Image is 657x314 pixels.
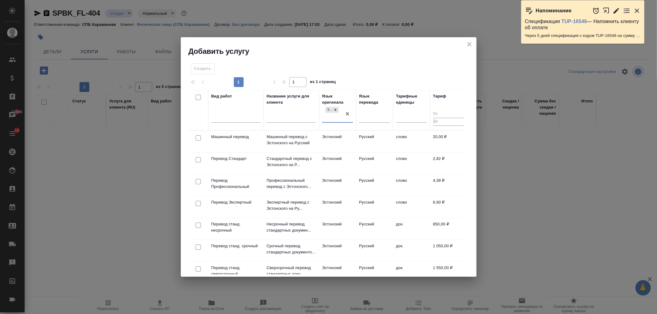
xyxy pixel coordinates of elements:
td: слово [393,153,430,174]
input: От [433,110,464,118]
td: Русский [356,131,393,152]
span: из 1 страниц [310,78,336,87]
td: Русский [356,196,393,218]
td: 1 550,00 ₽ [430,262,467,283]
td: 1 050,00 ₽ [430,240,467,261]
td: док. [393,240,430,261]
td: Эстонский [319,262,356,283]
p: Через 5 дней спецификация с кодом TUP-16546 на сумму 100926.66 RUB будет просрочена [525,33,641,39]
td: Эстонский [319,174,356,196]
p: Перевод Стандарт [211,156,261,162]
td: Русский [356,240,393,261]
p: Перевод станд. срочный [211,243,261,249]
p: Сверхсрочный перевод стандартных доку... [267,265,316,277]
td: слово [393,174,430,196]
td: Русский [356,218,393,240]
p: Машинный перевод [211,134,261,140]
p: Срочный перевод стандартных документо... [267,243,316,255]
p: Экспертный перевод с Эстонского на Ру... [267,199,316,212]
td: 6,90 ₽ [430,196,467,218]
p: Несрочный перевод стандартных докумен... [267,221,316,233]
td: док. [393,218,430,240]
td: слово [393,131,430,152]
p: Спецификация — Напомнить клиенту об оплате [525,18,641,31]
td: слово [393,196,430,218]
td: Эстонский [319,240,356,261]
p: Перевод станд. сверхсрочный [211,265,261,277]
button: Закрыть [633,7,641,14]
td: Русский [356,262,393,283]
p: Перевод Профессиональный [211,177,261,190]
button: Редактировать [613,7,620,14]
button: Открыть в новой вкладке [603,4,610,17]
button: Отложить [592,7,600,14]
td: док. [393,262,430,283]
p: Профессиональный перевод с Эстонского... [267,177,316,190]
a: TUP-16546 [562,19,587,24]
p: Стандартный перевод с Эстонского на Р... [267,156,316,168]
button: Перейти в todo [623,7,631,14]
p: Машинный перевод с Эстонского на Русский [267,134,316,146]
div: Эстонский [325,107,332,113]
td: Эстонский [319,196,356,218]
td: 2,82 ₽ [430,153,467,174]
td: 20,00 ₽ [430,131,467,152]
p: Напоминание [536,8,572,14]
button: close [465,40,474,49]
td: Русский [356,153,393,174]
div: Тарифные единицы [396,93,427,105]
div: Название услуги для клиента [267,93,316,105]
input: До [433,118,464,125]
td: Эстонский [319,131,356,152]
td: 850,00 ₽ [430,218,467,240]
div: Язык оригинала [322,93,353,105]
td: Русский [356,174,393,196]
div: Тариф [433,93,446,99]
td: Эстонский [319,153,356,174]
div: Эстонский [325,106,339,114]
td: Эстонский [319,218,356,240]
div: Вид работ [211,93,232,99]
div: Язык перевода [359,93,390,105]
p: Перевод станд. несрочный [211,221,261,233]
p: Перевод Экспертный [211,199,261,205]
td: 4,38 ₽ [430,174,467,196]
h2: Добавить услугу [189,46,477,56]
